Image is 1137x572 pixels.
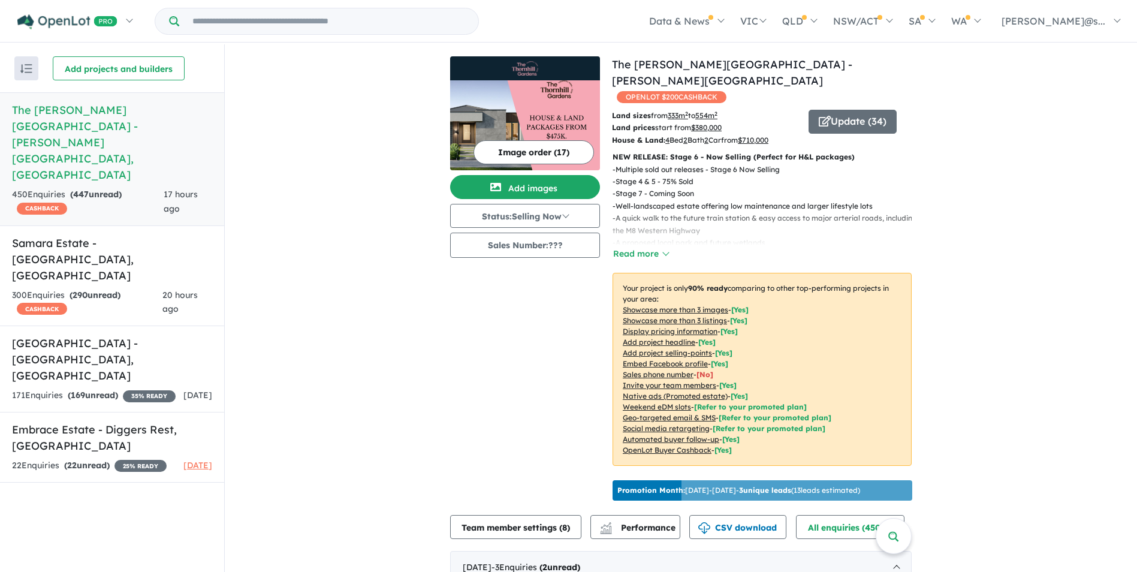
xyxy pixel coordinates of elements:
[689,515,786,539] button: CSV download
[183,390,212,401] span: [DATE]
[73,189,89,200] span: 447
[623,413,716,422] u: Geo-targeted email & SMS
[715,348,732,357] span: [ Yes ]
[613,273,912,466] p: Your project is only comparing to other top-performing projects in your area: - - - - - - - - - -...
[70,189,122,200] strong: ( unread)
[73,290,88,300] span: 290
[613,151,912,163] p: NEW RELEASE: Stage 6 - Now Selling (Perfect for H&L packages)
[623,359,708,368] u: Embed Facebook profile
[698,522,710,534] img: download icon
[623,445,711,454] u: OpenLot Buyer Cashback
[623,348,712,357] u: Add project selling-points
[694,402,807,411] span: [Refer to your promoted plan]
[730,316,747,325] span: [ Yes ]
[590,515,680,539] button: Performance
[612,122,800,134] p: start from
[731,305,749,314] span: [ Yes ]
[711,359,728,368] span: [ Yes ]
[613,247,669,261] button: Read more
[613,212,921,237] p: - A quick walk to the future train station & easy access to major arterial roads, including the M...
[612,134,800,146] p: Bed Bath Car from
[17,303,67,315] span: CASHBACK
[162,290,198,315] span: 20 hours ago
[738,136,768,144] u: $ 710,000
[613,237,921,249] p: - A proposed local park and future wetlands
[450,175,600,199] button: Add images
[714,445,732,454] span: [Yes]
[71,390,85,401] span: 169
[809,110,897,134] button: Update (34)
[713,424,825,433] span: [Refer to your promoted plan]
[714,110,717,117] sup: 2
[1002,15,1105,27] span: [PERSON_NAME]@s...
[67,460,77,471] span: 22
[623,402,691,411] u: Weekend eDM slots
[623,435,719,444] u: Automated buyer follow-up
[12,389,176,403] div: 171 Enquir ies
[623,381,716,390] u: Invite your team members
[123,390,176,402] span: 35 % READY
[450,80,600,170] img: The Thornhill Gardens Estate - Thornhill Park
[601,522,611,529] img: line-chart.svg
[720,327,738,336] span: [ Yes ]
[474,140,594,164] button: Image order (17)
[719,413,831,422] span: [Refer to your promoted plan]
[12,235,212,284] h5: Samara Estate - [GEOGRAPHIC_DATA] , [GEOGRAPHIC_DATA]
[68,390,118,401] strong: ( unread)
[602,522,675,533] span: Performance
[612,136,665,144] b: House & Land:
[600,526,612,534] img: bar-chart.svg
[12,288,162,317] div: 300 Enquir ies
[612,58,852,88] a: The [PERSON_NAME][GEOGRAPHIC_DATA] - [PERSON_NAME][GEOGRAPHIC_DATA]
[12,102,212,183] h5: The [PERSON_NAME][GEOGRAPHIC_DATA] - [PERSON_NAME][GEOGRAPHIC_DATA] , [GEOGRAPHIC_DATA]
[617,91,726,103] span: OPENLOT $ 200 CASHBACK
[688,111,717,120] span: to
[739,486,791,495] b: 3 unique leads
[613,176,921,188] p: - Stage 4 & 5 - 75% Sold
[17,14,117,29] img: Openlot PRO Logo White
[683,136,687,144] u: 2
[617,486,685,495] b: Promotion Month:
[612,123,655,132] b: Land prices
[114,460,167,472] span: 25 % READY
[20,64,32,73] img: sort.svg
[695,111,717,120] u: 554 m
[17,203,67,215] span: CASHBACK
[665,136,669,144] u: 4
[183,460,212,471] span: [DATE]
[688,284,728,293] b: 90 % ready
[617,485,860,496] p: [DATE] - [DATE] - ( 13 leads estimated)
[612,111,651,120] b: Land sizes
[12,459,167,473] div: 22 Enquir ies
[623,316,727,325] u: Showcase more than 3 listings
[719,381,737,390] span: [ Yes ]
[698,338,716,347] span: [ Yes ]
[164,189,198,214] span: 17 hours ago
[704,136,708,144] u: 2
[722,435,740,444] span: [Yes]
[53,56,185,80] button: Add projects and builders
[12,422,212,454] h5: Embrace Estate - Diggers Rest , [GEOGRAPHIC_DATA]
[12,335,212,384] h5: [GEOGRAPHIC_DATA] - [GEOGRAPHIC_DATA] , [GEOGRAPHIC_DATA]
[623,305,728,314] u: Showcase more than 3 images
[182,8,476,34] input: Try estate name, suburb, builder or developer
[696,370,713,379] span: [ No ]
[450,56,600,170] a: The Thornhill Gardens Estate - Thornhill Park LogoThe Thornhill Gardens Estate - Thornhill Park
[562,522,567,533] span: 8
[731,392,748,401] span: [Yes]
[623,392,728,401] u: Native ads (Promoted estate)
[12,188,164,216] div: 450 Enquir ies
[613,164,921,176] p: - Multiple sold out releases - Stage 6 Now Selling
[796,515,904,539] button: All enquiries (450)
[623,424,710,433] u: Social media retargeting
[685,110,688,117] sup: 2
[613,188,921,200] p: - Stage 7 - Coming Soon
[612,110,800,122] p: from
[64,460,110,471] strong: ( unread)
[450,233,600,258] button: Sales Number:???
[623,327,717,336] u: Display pricing information
[450,515,581,539] button: Team member settings (8)
[455,61,595,76] img: The Thornhill Gardens Estate - Thornhill Park Logo
[450,204,600,228] button: Status:Selling Now
[691,123,722,132] u: $ 380,000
